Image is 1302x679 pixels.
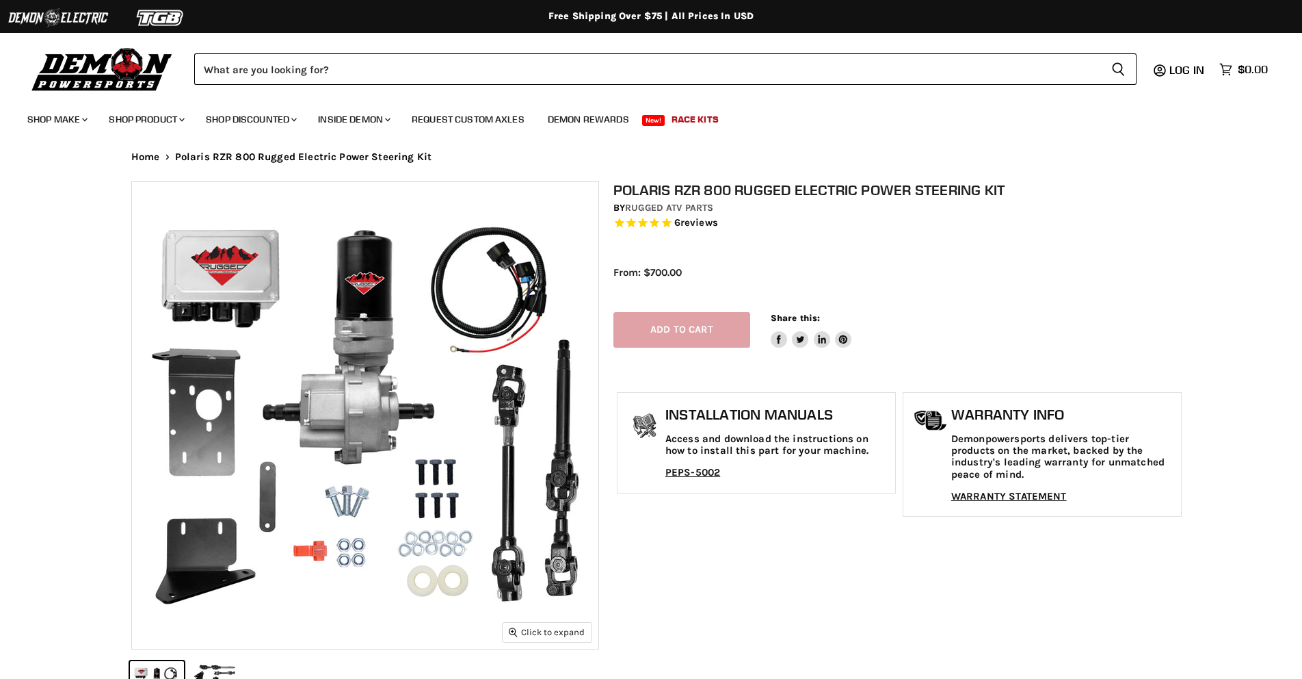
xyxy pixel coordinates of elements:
div: Free Shipping Over $75 | All Prices In USD [104,10,1198,23]
span: Rated 5.0 out of 5 stars 6 reviews [613,216,1185,231]
nav: Breadcrumbs [104,151,1198,163]
a: Shop Product [98,105,193,133]
a: Request Custom Axles [401,105,535,133]
aside: Share this: [771,312,852,348]
a: PEPS-5002 [665,466,720,478]
img: IMAGE [132,182,598,649]
input: Search [194,53,1100,85]
a: Rugged ATV Parts [625,202,713,214]
img: warranty-icon.png [914,410,948,431]
span: $0.00 [1238,63,1268,76]
a: Demon Rewards [537,105,639,133]
h1: Warranty Info [951,407,1174,423]
h1: Polaris RZR 800 Rugged Electric Power Steering Kit [613,181,1185,198]
span: From: $700.00 [613,266,682,279]
ul: Main menu [17,100,1264,133]
a: Inside Demon [308,105,399,133]
span: Polaris RZR 800 Rugged Electric Power Steering Kit [175,151,432,163]
a: Home [131,151,160,163]
a: WARRANTY STATEMENT [951,490,1067,502]
span: reviews [680,216,718,229]
p: Access and download the instructions on how to install this part for your machine. [665,433,888,457]
img: Demon Powersports [27,44,177,93]
button: Search [1100,53,1137,85]
form: Product [194,53,1137,85]
a: Log in [1163,64,1212,76]
h1: Installation Manuals [665,407,888,423]
img: Demon Electric Logo 2 [7,5,109,31]
a: Shop Discounted [196,105,305,133]
a: Race Kits [661,105,729,133]
span: Share this: [771,313,820,323]
span: Click to expand [509,627,585,637]
span: Log in [1169,63,1204,77]
a: $0.00 [1212,60,1275,79]
img: install_manual-icon.png [628,410,662,444]
span: New! [642,115,665,126]
span: 6 reviews [674,216,718,229]
div: by [613,201,1185,216]
p: Demonpowersports delivers top-tier products on the market, backed by the industry's leading warra... [951,433,1174,481]
button: Click to expand [503,623,592,641]
img: TGB Logo 2 [109,5,212,31]
a: Shop Make [17,105,96,133]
